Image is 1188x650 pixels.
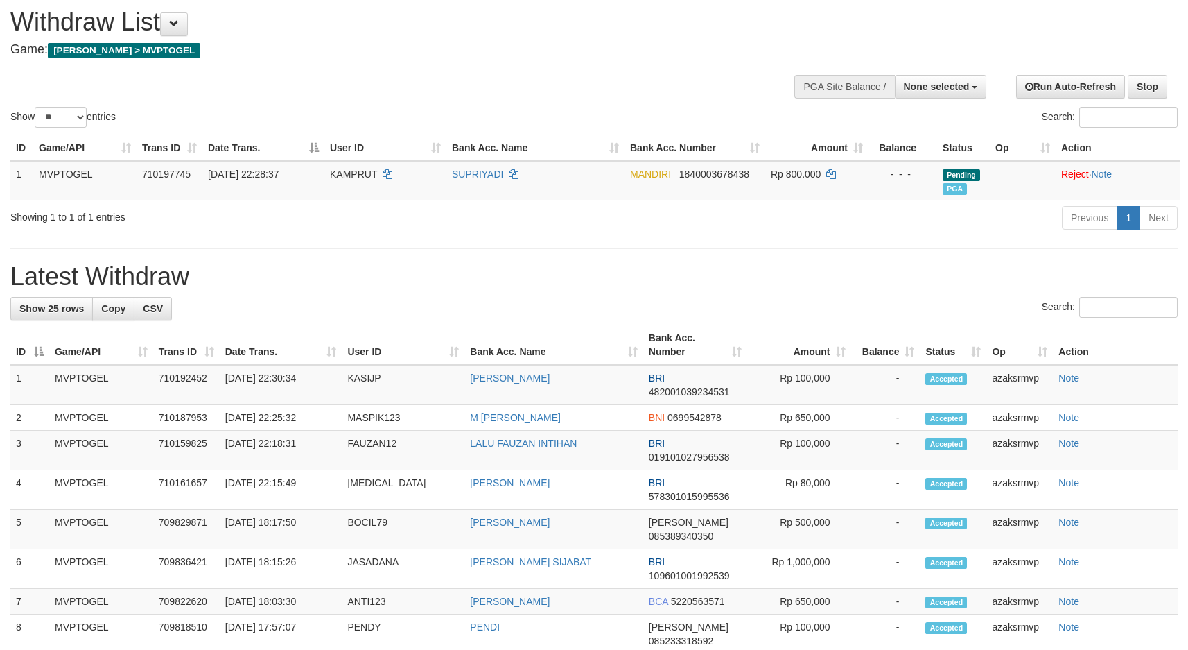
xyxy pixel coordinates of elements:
[649,491,730,502] span: Copy 578301015995536 to clipboard
[649,517,728,528] span: [PERSON_NAME]
[153,325,220,365] th: Trans ID: activate to sort column ascending
[153,549,220,589] td: 709836421
[1079,107,1178,128] input: Search:
[49,589,153,615] td: MVPTOGEL
[747,431,851,470] td: Rp 100,000
[342,405,464,431] td: MASPIK123
[1062,206,1117,230] a: Previous
[452,169,503,180] a: SUPRIYADI
[851,470,920,510] td: -
[747,405,851,431] td: Rp 650,000
[851,405,920,431] td: -
[1058,373,1079,384] a: Note
[137,135,202,161] th: Trans ID: activate to sort column ascending
[925,478,967,490] span: Accepted
[35,107,87,128] select: Showentries
[986,431,1053,470] td: azaksrmvp
[10,8,778,36] h1: Withdraw List
[649,635,713,647] span: Copy 085233318592 to clipboard
[649,596,668,607] span: BCA
[10,470,49,510] td: 4
[986,510,1053,549] td: azaksrmvp
[153,365,220,405] td: 710192452
[1061,169,1089,180] a: Reject
[904,81,970,92] span: None selected
[649,373,665,384] span: BRI
[925,597,967,608] span: Accepted
[10,589,49,615] td: 7
[470,438,577,449] a: LALU FAUZAN INTIHAN
[49,325,153,365] th: Game/API: activate to sort column ascending
[220,405,342,431] td: [DATE] 22:25:32
[1058,517,1079,528] a: Note
[747,589,851,615] td: Rp 650,000
[1042,107,1178,128] label: Search:
[874,167,932,181] div: - - -
[220,431,342,470] td: [DATE] 22:18:31
[649,570,730,581] span: Copy 109601001992539 to clipboard
[925,413,967,425] span: Accepted
[649,531,713,542] span: Copy 085389340350 to clipboard
[10,405,49,431] td: 2
[747,510,851,549] td: Rp 500,000
[649,556,665,567] span: BRI
[342,470,464,510] td: [MEDICAL_DATA]
[19,303,84,314] span: Show 25 rows
[1058,596,1079,607] a: Note
[851,325,920,365] th: Balance: activate to sort column ascending
[49,470,153,510] td: MVPTOGEL
[747,365,851,405] td: Rp 100,000
[851,589,920,615] td: -
[937,135,990,161] th: Status
[624,135,765,161] th: Bank Acc. Number: activate to sort column ascending
[220,325,342,365] th: Date Trans.: activate to sort column ascending
[851,431,920,470] td: -
[142,169,191,180] span: 710197745
[10,297,93,320] a: Show 25 rows
[747,470,851,510] td: Rp 80,000
[986,405,1053,431] td: azaksrmvp
[925,557,967,569] span: Accepted
[925,518,967,529] span: Accepted
[671,596,725,607] span: Copy 5220563571 to clipboard
[220,549,342,589] td: [DATE] 18:15:26
[895,75,987,99] button: None selected
[342,549,464,589] td: JASADANA
[1042,297,1178,318] label: Search:
[667,412,722,423] span: Copy 0699542878 to clipboard
[208,169,279,180] span: [DATE] 22:28:37
[765,135,868,161] th: Amount: activate to sort column ascending
[342,431,464,470] td: FAUZAN12
[986,589,1053,615] td: azaksrmvp
[630,169,671,180] span: MANDIRI
[1053,325,1178,365] th: Action
[1056,135,1180,161] th: Action
[48,43,200,58] span: [PERSON_NAME] > MVPTOGEL
[986,365,1053,405] td: azaksrmvp
[1058,622,1079,633] a: Note
[1016,75,1125,99] a: Run Auto-Refresh
[649,386,730,397] span: Copy 482001039234531 to clipboard
[153,589,220,615] td: 709822620
[925,622,967,634] span: Accepted
[920,325,986,365] th: Status: activate to sort column ascending
[342,325,464,365] th: User ID: activate to sort column ascending
[470,412,561,423] a: M [PERSON_NAME]
[1092,169,1112,180] a: Note
[1117,206,1140,230] a: 1
[679,169,749,180] span: Copy 1840003678438 to clipboard
[33,161,137,200] td: MVPTOGEL
[10,263,1178,291] h1: Latest Withdraw
[1139,206,1178,230] a: Next
[101,303,125,314] span: Copy
[10,205,484,224] div: Showing 1 to 1 of 1 entries
[49,549,153,589] td: MVPTOGEL
[49,510,153,549] td: MVPTOGEL
[851,549,920,589] td: -
[986,549,1053,589] td: azaksrmvp
[10,107,116,128] label: Show entries
[153,431,220,470] td: 710159825
[771,169,821,180] span: Rp 800.000
[649,412,665,423] span: BNI
[649,622,728,633] span: [PERSON_NAME]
